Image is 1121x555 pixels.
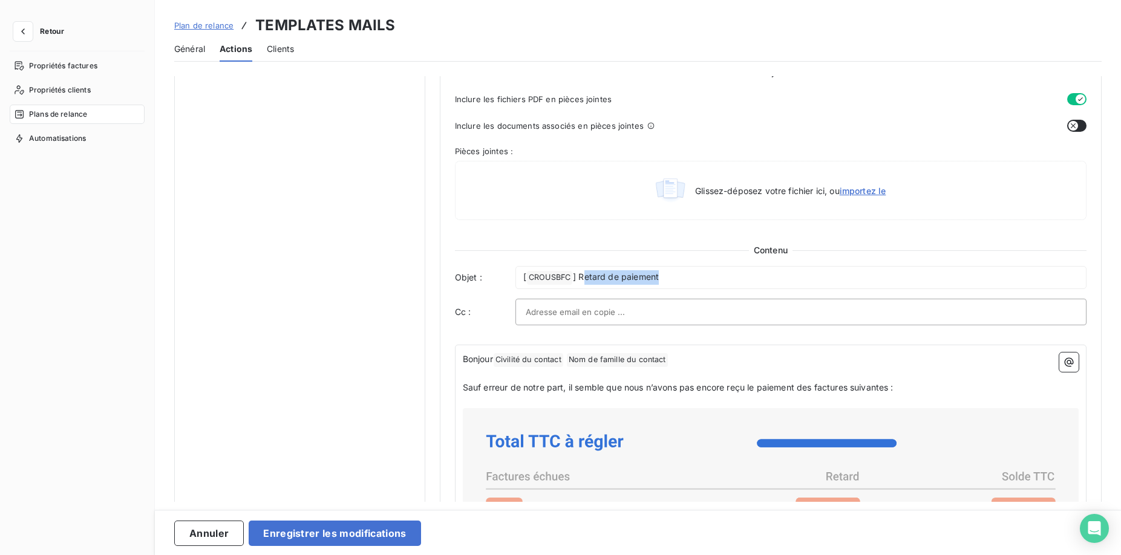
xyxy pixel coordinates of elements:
span: [ [523,271,526,282]
span: CROUSBFC [527,271,572,285]
button: Enregistrer les modifications [249,521,420,546]
span: Clients [267,43,294,55]
span: Glissez-déposez votre fichier ici, ou [695,186,886,196]
span: Pièces jointes : [455,146,1087,156]
a: Propriétés clients [10,80,145,100]
span: Sauf erreur de notre part, il semble que nous n’avons pas encore reçu le paiement des factures su... [463,382,894,392]
span: Objet : [455,271,515,284]
span: Propriétés factures [29,60,97,71]
button: Retour [10,22,74,41]
span: Contenu [749,244,793,256]
span: Propriétés clients [29,85,91,96]
label: Cc : [455,306,515,318]
h3: TEMPLATES MAILS [255,15,395,36]
span: Inclure les fichiers PDF en pièces jointes [455,94,612,104]
a: Automatisations [10,129,145,148]
span: Plans de relance [29,109,87,120]
span: ] Retard de paiement [573,271,659,282]
span: Général [174,43,205,55]
span: Inclure les documents associés en pièces jointes [455,121,644,131]
span: Retour [40,28,64,35]
span: importez le [840,186,886,196]
span: Automatisations [29,133,86,144]
div: Open Intercom Messenger [1080,514,1109,543]
a: Propriétés factures [10,56,145,76]
input: Adresse email en copie ... [526,303,656,321]
span: Bonjour [463,354,493,364]
a: Plans de relance [10,105,145,124]
a: Plan de relance [174,19,234,31]
span: Nom de famille du contact [567,353,668,367]
span: Civilité du contact [494,353,563,367]
button: Annuler [174,521,244,546]
span: Actions [220,43,252,55]
span: Plan de relance [174,21,234,30]
img: illustration [655,176,685,205]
